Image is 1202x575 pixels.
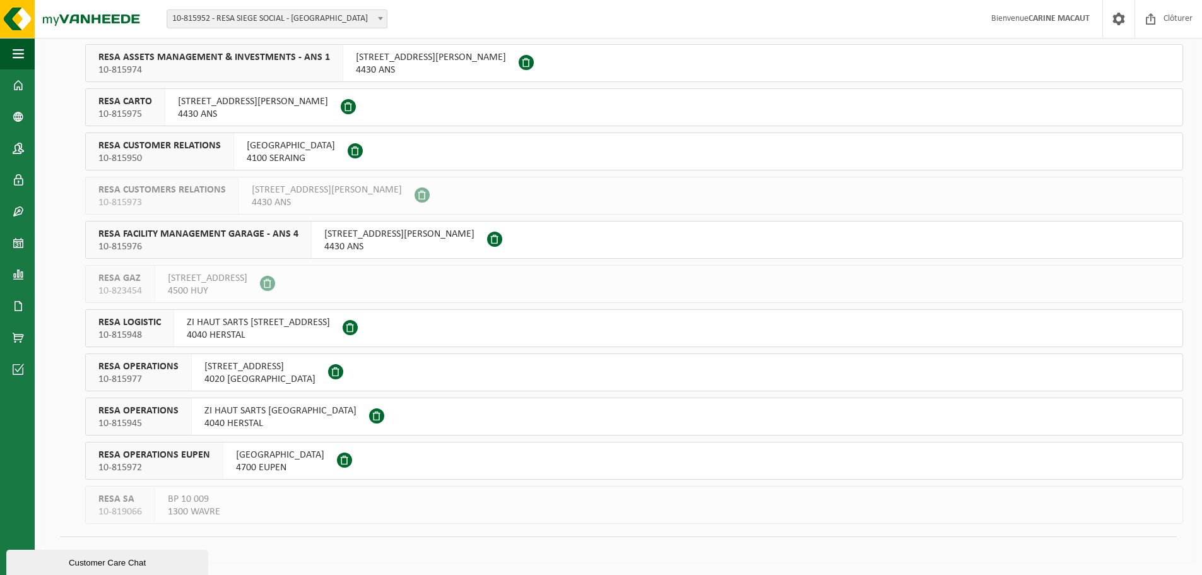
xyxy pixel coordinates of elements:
[167,10,387,28] span: 10-815952 - RESA SIEGE SOCIAL - LIÈGE
[356,51,506,64] span: [STREET_ADDRESS][PERSON_NAME]
[85,88,1183,126] button: RESA CARTO 10-815975 [STREET_ADDRESS][PERSON_NAME]4430 ANS
[247,152,335,165] span: 4100 SERAING
[98,95,152,108] span: RESA CARTO
[85,309,1183,347] button: RESA LOGISTIC 10-815948 ZI HAUT SARTS [STREET_ADDRESS]4040 HERSTAL
[85,353,1183,391] button: RESA OPERATIONS 10-815977 [STREET_ADDRESS]4020 [GEOGRAPHIC_DATA]
[85,398,1183,436] button: RESA OPERATIONS 10-815945 ZI HAUT SARTS [GEOGRAPHIC_DATA]4040 HERSTAL
[187,329,330,341] span: 4040 HERSTAL
[98,285,142,297] span: 10-823454
[204,373,315,386] span: 4020 [GEOGRAPHIC_DATA]
[98,461,210,474] span: 10-815972
[252,184,402,196] span: [STREET_ADDRESS][PERSON_NAME]
[98,51,330,64] span: RESA ASSETS MANAGEMENT & INVESTMENTS - ANS 1
[252,196,402,209] span: 4430 ANS
[98,240,298,253] span: 10-815976
[98,373,179,386] span: 10-815977
[98,139,221,152] span: RESA CUSTOMER RELATIONS
[85,221,1183,259] button: RESA FACILITY MANAGEMENT GARAGE - ANS 4 10-815976 [STREET_ADDRESS][PERSON_NAME]4430 ANS
[85,442,1183,480] button: RESA OPERATIONS EUPEN 10-815972 [GEOGRAPHIC_DATA]4700 EUPEN
[236,461,324,474] span: 4700 EUPEN
[187,316,330,329] span: ZI HAUT SARTS [STREET_ADDRESS]
[168,493,220,506] span: BP 10 009
[98,417,179,430] span: 10-815945
[324,240,474,253] span: 4430 ANS
[247,139,335,152] span: [GEOGRAPHIC_DATA]
[98,329,161,341] span: 10-815948
[98,184,226,196] span: RESA CUSTOMERS RELATIONS
[98,405,179,417] span: RESA OPERATIONS
[324,228,474,240] span: [STREET_ADDRESS][PERSON_NAME]
[168,272,247,285] span: [STREET_ADDRESS]
[85,133,1183,170] button: RESA CUSTOMER RELATIONS 10-815950 [GEOGRAPHIC_DATA]4100 SERAING
[98,272,142,285] span: RESA GAZ
[167,9,387,28] span: 10-815952 - RESA SIEGE SOCIAL - LIÈGE
[1028,14,1090,23] strong: CARINE MACAUT
[98,449,210,461] span: RESA OPERATIONS EUPEN
[85,44,1183,82] button: RESA ASSETS MANAGEMENT & INVESTMENTS - ANS 1 10-815974 [STREET_ADDRESS][PERSON_NAME]4430 ANS
[98,108,152,121] span: 10-815975
[178,108,328,121] span: 4430 ANS
[204,405,356,417] span: ZI HAUT SARTS [GEOGRAPHIC_DATA]
[168,285,247,297] span: 4500 HUY
[178,95,328,108] span: [STREET_ADDRESS][PERSON_NAME]
[356,64,506,76] span: 4430 ANS
[98,228,298,240] span: RESA FACILITY MANAGEMENT GARAGE - ANS 4
[98,316,161,329] span: RESA LOGISTIC
[98,196,226,209] span: 10-815973
[98,493,142,506] span: RESA SA
[98,506,142,518] span: 10-819066
[98,64,330,76] span: 10-815974
[236,449,324,461] span: [GEOGRAPHIC_DATA]
[98,360,179,373] span: RESA OPERATIONS
[168,506,220,518] span: 1300 WAVRE
[6,547,211,575] iframe: chat widget
[204,360,315,373] span: [STREET_ADDRESS]
[98,152,221,165] span: 10-815950
[204,417,356,430] span: 4040 HERSTAL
